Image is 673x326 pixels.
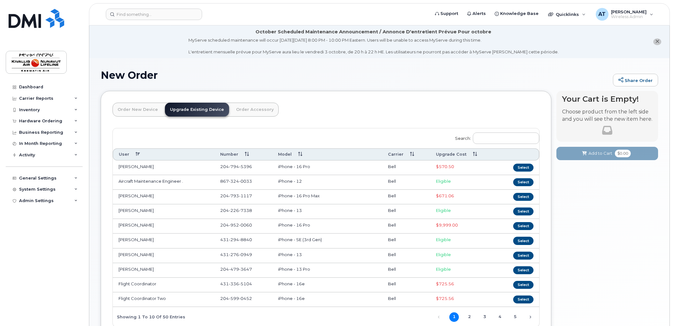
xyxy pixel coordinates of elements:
[510,312,520,322] a: 5
[220,281,252,286] span: 431
[165,103,229,117] a: Upgrade Existing Device
[272,263,382,278] td: iPhone - 13 Pro
[229,179,239,184] span: 324
[113,148,214,160] th: User: activate to sort column descending
[220,237,252,242] span: 431
[436,267,451,272] span: Eligible
[239,208,252,213] span: 7338
[382,190,430,204] td: Bell
[513,266,534,274] button: Select
[113,311,185,322] div: Showing 1 to 10 of 50 entries
[239,222,252,228] span: 0060
[436,237,451,242] span: Eligible
[513,281,534,289] button: Select
[645,298,668,321] iframe: Messenger Launcher
[220,296,252,301] span: 204
[513,295,534,303] button: Select
[513,164,534,172] button: Select
[382,175,430,190] td: Bell
[436,281,454,286] span: Full Upgrade Eligibility Date 2028-07-02
[239,267,252,272] span: 3647
[465,312,474,322] a: 2
[513,178,534,186] button: Select
[229,222,239,228] span: 952
[229,208,239,213] span: 226
[382,248,430,263] td: Bell
[220,193,252,198] span: 204
[272,190,382,204] td: iPhone - 16 Pro Max
[112,103,163,117] a: Order New Device
[220,208,252,213] span: 204
[272,148,382,160] th: Model: activate to sort column ascending
[229,267,239,272] span: 479
[239,296,252,301] span: 0452
[513,237,534,245] button: Select
[113,160,214,175] td: [PERSON_NAME]
[513,207,534,215] button: Select
[451,128,539,146] label: Search:
[272,278,382,292] td: iPhone - 16e
[113,190,214,204] td: [PERSON_NAME]
[272,292,382,307] td: iPhone - 16e
[239,193,252,198] span: 1117
[229,281,239,286] span: 336
[272,204,382,219] td: iPhone - 13
[239,164,252,169] span: 5396
[382,278,430,292] td: Bell
[229,252,239,257] span: 276
[449,312,459,322] a: 1
[562,108,652,123] p: Choose product from the left side and you will see the new item here.
[113,219,214,234] td: [PERSON_NAME]
[382,204,430,219] td: Bell
[220,267,252,272] span: 204
[113,248,214,263] td: [PERSON_NAME]
[113,204,214,219] td: [PERSON_NAME]
[526,312,535,322] a: Next
[495,312,505,322] a: 4
[382,160,430,175] td: Bell
[382,263,430,278] td: Bell
[113,234,214,248] td: [PERSON_NAME]
[229,193,239,198] span: 793
[239,281,252,286] span: 5104
[382,234,430,248] td: Bell
[101,70,610,81] h1: New Order
[480,312,489,322] a: 3
[113,175,214,190] td: Aircraft Maintenance Engineer .
[113,263,214,278] td: [PERSON_NAME]
[613,74,658,86] a: Share Order
[436,179,451,184] span: Eligible
[436,296,454,301] span: Full Upgrade Eligibility Date 2028-06-30
[272,219,382,234] td: iPhone - 16 Pro
[513,193,534,201] button: Select
[272,175,382,190] td: iPhone - 12
[272,248,382,263] td: iPhone - 13
[255,29,491,35] div: October Scheduled Maintenance Announcement / Annonce D'entretient Prévue Pour octobre
[239,252,252,257] span: 0949
[436,222,458,228] span: Full Upgrade Eligibility Date 2028-09-11
[382,219,430,234] td: Bell
[653,38,661,45] button: close notification
[113,278,214,292] td: Flight Coordinator
[513,252,534,260] button: Select
[382,148,430,160] th: Carrier: activate to sort column ascending
[220,179,252,184] span: 867
[272,160,382,175] td: iPhone - 16 Pro
[229,296,239,301] span: 599
[562,95,652,103] h4: Your Cart is Empty!
[430,148,497,160] th: Upgrade Cost: activate to sort column ascending
[239,179,252,184] span: 0033
[220,222,252,228] span: 204
[220,252,252,257] span: 431
[588,150,612,156] span: Add to Cart
[214,148,272,160] th: Number: activate to sort column ascending
[229,237,239,242] span: 294
[382,292,430,307] td: Bell
[436,164,454,169] span: Full Upgrade Eligibility Date 2027-10-23
[615,150,631,157] span: $0.00
[473,132,539,144] input: Search:
[272,234,382,248] td: iPhone - SE (3rd Gen)
[434,312,444,322] a: Previous
[556,147,658,160] button: Add to Cart $0.00
[229,164,239,169] span: 794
